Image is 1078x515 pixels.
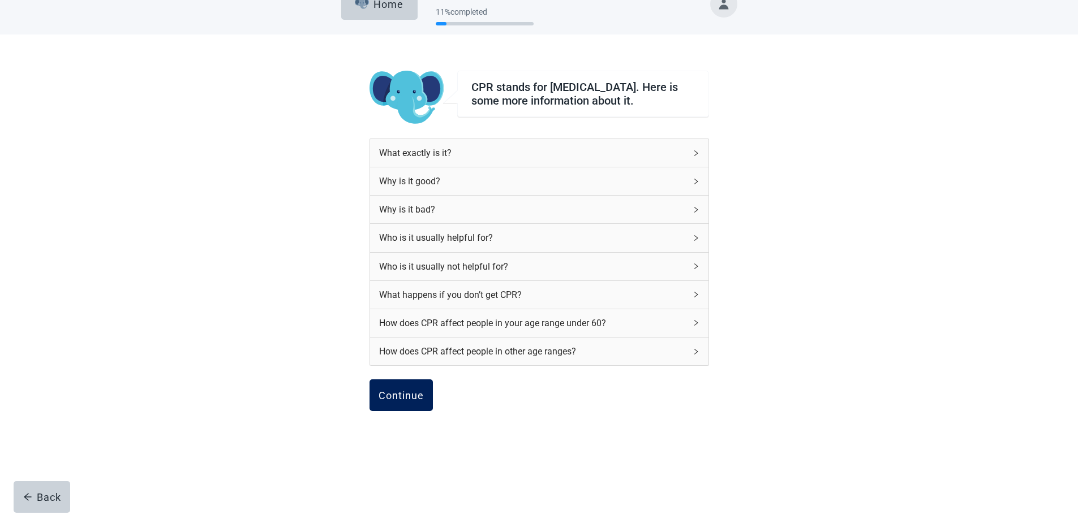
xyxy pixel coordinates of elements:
[693,178,699,185] span: right
[693,291,699,298] span: right
[693,150,699,157] span: right
[23,491,61,503] div: Back
[379,146,686,160] div: What exactly is it?
[436,3,534,31] div: Progress section
[379,259,686,274] div: Who is it usually not helpful for?
[436,7,534,16] div: 11 % completed
[471,80,695,107] div: CPR stands for [MEDICAL_DATA]. Here is some more information about it.
[379,344,686,358] div: How does CPR affect people in other age ranges?
[370,224,708,252] div: Who is it usually helpful for?
[693,206,699,213] span: right
[14,481,70,513] button: arrow-leftBack
[370,337,708,365] div: How does CPR affect people in other age ranges?
[379,390,424,401] div: Continue
[370,167,708,195] div: Why is it good?
[693,235,699,241] span: right
[370,309,708,337] div: How does CPR affect people in your age range under 60?
[379,316,686,330] div: How does CPR affect people in your age range under 60?
[370,71,444,125] img: Koda Elephant
[379,202,686,217] div: Why is it bad?
[693,319,699,326] span: right
[370,281,708,309] div: What happens if you don’t get CPR?
[370,379,433,411] button: Continue
[693,263,699,270] span: right
[23,492,32,501] span: arrow-left
[370,139,708,167] div: What exactly is it?
[370,253,708,280] div: Who is it usually not helpful for?
[379,174,686,188] div: Why is it good?
[370,196,708,223] div: Why is it bad?
[379,288,686,302] div: What happens if you don’t get CPR?
[693,348,699,355] span: right
[379,231,686,245] div: Who is it usually helpful for?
